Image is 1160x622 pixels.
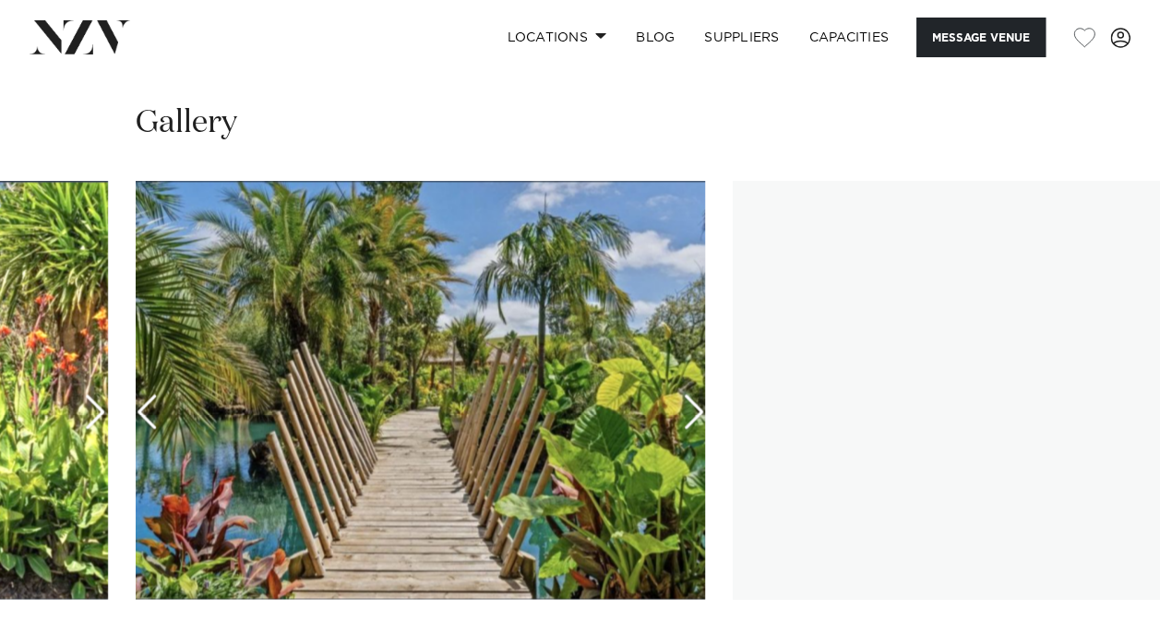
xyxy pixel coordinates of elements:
button: Message Venue [916,18,1046,57]
a: BLOG [621,18,689,57]
h2: Gallery [136,102,237,144]
swiper-slide: 7 / 10 [136,181,705,599]
a: Capacities [795,18,904,57]
a: Locations [492,18,621,57]
a: SUPPLIERS [689,18,794,57]
img: nzv-logo.png [30,20,130,54]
